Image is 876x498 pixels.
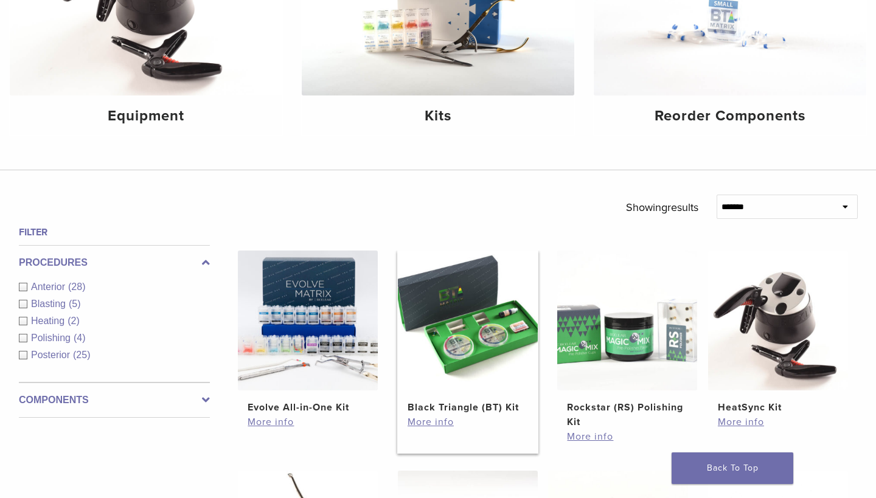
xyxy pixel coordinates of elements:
[68,316,80,326] span: (2)
[311,105,565,127] h4: Kits
[408,400,528,415] h2: Black Triangle (BT) Kit
[567,400,687,429] h2: Rockstar (RS) Polishing Kit
[626,195,698,220] p: Showing results
[31,316,68,326] span: Heating
[74,333,86,343] span: (4)
[248,415,368,429] a: More info
[397,251,539,415] a: Black Triangle (BT) KitBlack Triangle (BT) Kit
[31,299,69,309] span: Blasting
[708,251,848,390] img: HeatSync Kit
[557,251,698,429] a: Rockstar (RS) Polishing KitRockstar (RS) Polishing Kit
[237,251,379,415] a: Evolve All-in-One KitEvolve All-in-One Kit
[31,282,68,292] span: Anterior
[718,400,838,415] h2: HeatSync Kit
[408,415,528,429] a: More info
[718,415,838,429] a: More info
[31,350,73,360] span: Posterior
[19,255,210,270] label: Procedures
[19,393,210,407] label: Components
[398,251,538,390] img: Black Triangle (BT) Kit
[19,225,210,240] h4: Filter
[567,429,687,444] a: More info
[603,105,857,127] h4: Reorder Components
[31,333,74,343] span: Polishing
[19,105,273,127] h4: Equipment
[68,282,85,292] span: (28)
[557,251,697,390] img: Rockstar (RS) Polishing Kit
[707,251,849,415] a: HeatSync KitHeatSync Kit
[672,452,793,484] a: Back To Top
[73,350,90,360] span: (25)
[248,400,368,415] h2: Evolve All-in-One Kit
[238,251,378,390] img: Evolve All-in-One Kit
[69,299,81,309] span: (5)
